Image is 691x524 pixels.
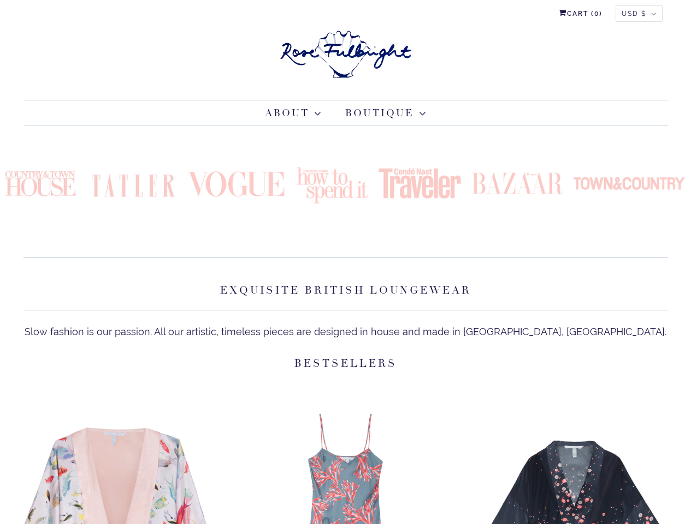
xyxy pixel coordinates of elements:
[616,5,663,22] button: USD $
[265,106,321,121] a: About
[559,5,603,22] a: Cart (0)
[23,277,668,311] h2: Exquisite British Loungewear
[594,10,599,17] span: 0
[345,106,426,121] a: Boutique
[23,350,668,384] h2: Bestsellers
[23,322,668,342] p: Slow fashion is our passion. All our artistic, timeless pieces are designed in house and made in ...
